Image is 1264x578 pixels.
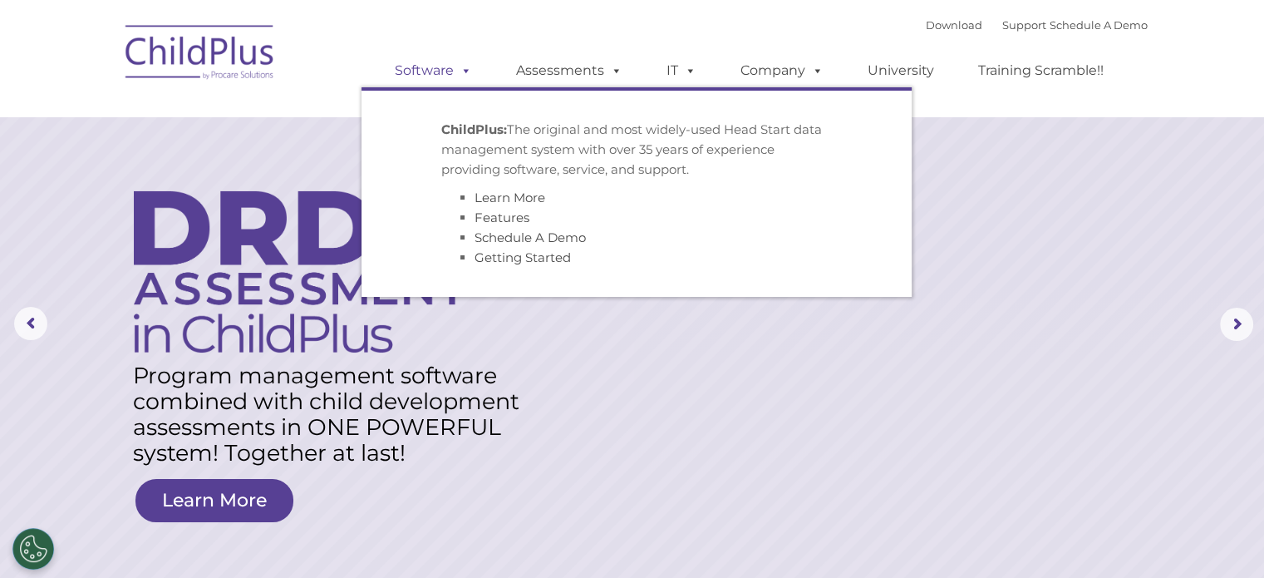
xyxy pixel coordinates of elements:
[851,54,951,87] a: University
[499,54,639,87] a: Assessments
[135,479,293,522] a: Learn More
[12,528,54,570] button: Cookies Settings
[117,13,283,96] img: ChildPlus by Procare Solutions
[1002,18,1046,32] a: Support
[441,121,507,137] strong: ChildPlus:
[231,178,302,190] span: Phone number
[475,230,586,245] a: Schedule A Demo
[962,54,1120,87] a: Training Scramble!!
[475,210,529,225] a: Features
[926,18,1148,32] font: |
[475,190,545,205] a: Learn More
[926,18,982,32] a: Download
[133,363,538,466] rs-layer: Program management software combined with child development assessments in ONE POWERFUL system! T...
[1050,18,1148,32] a: Schedule A Demo
[441,120,832,180] p: The original and most widely-used Head Start data management system with over 35 years of experie...
[378,54,489,87] a: Software
[134,190,465,353] img: DRDP Assessment in ChildPlus
[724,54,840,87] a: Company
[475,249,571,265] a: Getting Started
[650,54,713,87] a: IT
[231,110,282,122] span: Last name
